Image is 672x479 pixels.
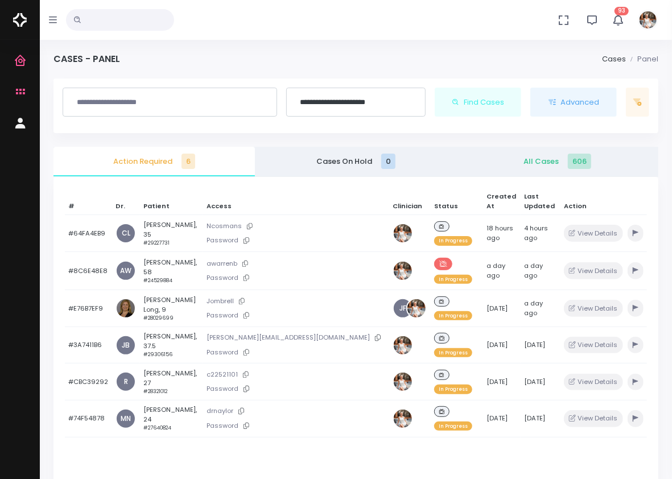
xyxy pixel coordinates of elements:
p: Password [207,383,386,395]
span: [DATE] [487,414,508,423]
p: Ncosmans [207,220,386,232]
span: a day ago [525,261,543,280]
td: [PERSON_NAME], 58 [140,251,203,290]
span: [DATE] [487,377,508,386]
th: # [65,188,112,215]
span: 93 [615,7,629,15]
h4: Cases - Panel [53,53,120,64]
th: Clinician [389,188,431,215]
span: 606 [568,154,591,169]
th: Patient [140,188,203,215]
a: JB [117,336,135,354]
button: View Details [564,225,622,241]
td: [PERSON_NAME], 27 [140,364,203,400]
th: Access [203,188,389,215]
td: [PERSON_NAME], 35 [140,215,203,252]
p: Password [207,272,386,284]
th: Status [431,188,483,215]
a: CL [117,224,135,242]
td: #CBC39292 [65,364,112,400]
p: c22521101 [207,369,386,381]
span: In Progress [434,385,472,394]
p: Password [207,420,386,432]
p: drnaylor [207,405,386,417]
p: Jombrell [207,295,386,307]
span: Action Required [63,156,246,167]
p: Password [207,346,386,358]
th: Dr. [112,188,140,215]
a: R [117,373,135,391]
p: Password [207,234,386,246]
button: View Details [564,262,622,279]
td: #E76B7EF9 [65,290,112,327]
span: In Progress [434,275,472,284]
p: [PERSON_NAME][EMAIL_ADDRESS][DOMAIN_NAME] [207,332,386,344]
img: Header Avatar [638,10,658,30]
span: a day ago [525,299,543,317]
span: In Progress [434,422,472,431]
button: View Details [564,410,622,427]
a: AW [117,262,135,280]
td: #3A7411B6 [65,327,112,364]
span: 6 [182,154,195,169]
button: Find Cases [435,88,521,117]
span: Cases On Hold [264,156,447,167]
td: [PERSON_NAME], 37.5 [140,327,203,364]
span: a day ago [487,261,505,280]
img: Logo Horizontal [13,8,27,32]
span: 18 hours ago [487,224,513,242]
span: All Cases [466,156,649,167]
small: #24529884 [143,277,172,284]
small: #29227731 [143,239,170,246]
small: #28029699 [143,315,174,321]
span: 0 [381,154,395,169]
p: awarrenb [207,258,386,270]
span: [DATE] [487,340,508,349]
button: View Details [564,337,622,353]
span: In Progress [434,311,472,320]
th: Action [560,188,647,215]
span: [DATE] [525,340,546,349]
span: [DATE] [487,304,508,313]
span: [DATE] [525,414,546,423]
button: Advanced [530,88,617,117]
span: In Progress [434,236,472,245]
span: 4 hours ago [525,224,549,242]
a: JF [394,299,412,317]
td: #64FA4EB9 [65,215,112,252]
small: #27640824 [143,424,171,431]
th: Created At [483,188,521,215]
td: [PERSON_NAME], 24 [140,400,203,437]
button: View Details [564,300,622,316]
td: [PERSON_NAME] Long, 9 [140,290,203,327]
a: Cases [602,53,626,64]
td: #74F54878 [65,400,112,437]
button: View Details [564,374,622,390]
a: MN [117,410,135,428]
th: Last Updated [521,188,560,215]
td: #8C6E48E8 [65,251,112,290]
p: Password [207,309,386,321]
small: #29306156 [143,351,172,358]
span: [DATE] [525,377,546,386]
li: Panel [626,53,658,65]
span: In Progress [434,348,472,357]
small: #28321012 [143,388,167,395]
